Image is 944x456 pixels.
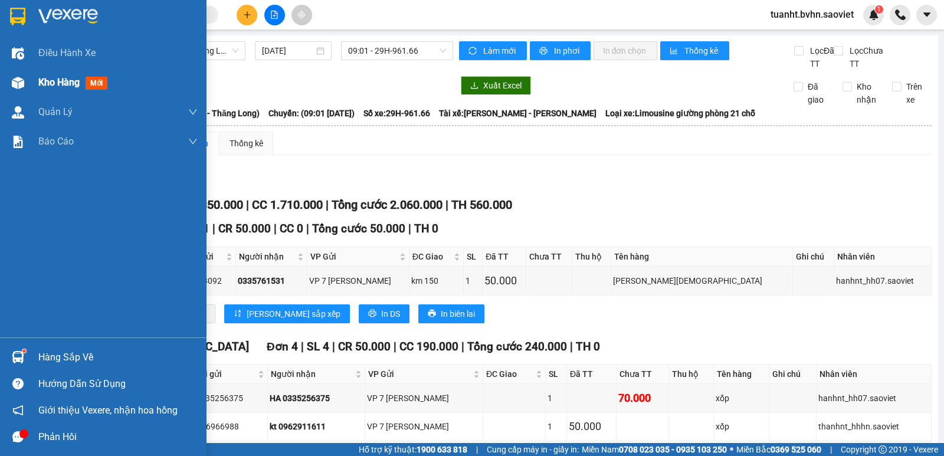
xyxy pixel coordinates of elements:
span: | [461,340,464,353]
span: | [570,340,573,353]
div: HA 0335256375 [270,392,363,405]
span: Cung cấp máy in - giấy in: [487,443,579,456]
span: notification [12,405,24,416]
span: Giới thiệu Vexere, nhận hoa hồng [38,403,178,418]
span: printer [428,309,436,319]
span: | [408,222,411,235]
span: question-circle [12,378,24,389]
div: 1 [548,392,565,405]
strong: 0708 023 035 - 0935 103 250 [619,445,727,454]
td: VP 7 Phạm Văn Đồng [365,413,483,441]
span: Điều hành xe [38,45,96,60]
span: In DS [381,307,400,320]
span: [PERSON_NAME] sắp xếp [247,307,340,320]
span: TH 560.000 [451,198,512,212]
span: aim [297,11,306,19]
strong: 0369 525 060 [771,445,821,454]
th: Thu hộ [669,365,714,384]
img: warehouse-icon [12,351,24,363]
span: Trên xe [902,80,932,106]
span: | [212,222,215,235]
div: [PERSON_NAME][DEMOGRAPHIC_DATA] [613,274,791,287]
span: Chuyến: (09:01 [DATE]) [268,107,355,120]
span: plus [243,11,251,19]
span: ĐC Giao [412,250,452,263]
span: TH 0 [576,340,600,353]
span: Đã giao [803,80,834,106]
th: Nhân viên [834,247,932,267]
span: CR 50.000 [338,340,391,353]
button: printerIn biên lai [418,304,484,323]
span: ĐC Giao [486,368,533,380]
span: caret-down [922,9,932,20]
span: | [332,340,335,353]
img: solution-icon [12,136,24,148]
button: caret-down [916,5,937,25]
span: | [830,443,832,456]
span: Báo cáo [38,134,74,149]
span: Miền Nam [582,443,727,456]
strong: 1900 633 818 [417,445,467,454]
div: 70.000 [618,390,667,406]
span: Làm mới [483,44,517,57]
span: CC 190.000 [399,340,458,353]
span: | [445,198,448,212]
th: Đã TT [483,247,526,267]
input: 15/09/2025 [262,44,314,57]
span: Xuất Excel [483,79,522,92]
div: Hàng sắp về [38,349,198,366]
div: hanhnt_hh07.saoviet [836,274,929,287]
th: Ghi chú [793,247,834,267]
span: CR 50.000 [218,222,271,235]
div: VP 7 [PERSON_NAME] [367,420,481,433]
span: printer [539,47,549,56]
span: Tổng cước 50.000 [312,222,405,235]
button: plus [237,5,257,25]
button: file-add [264,5,285,25]
span: Quản Lý [38,104,73,119]
span: Tổng cước 240.000 [467,340,567,353]
span: Người nhận [271,368,353,380]
span: Lọc Đã TT [805,44,836,70]
th: SL [546,365,568,384]
button: In đơn chọn [594,41,658,60]
span: Hỗ trợ kỹ thuật: [359,443,467,456]
span: Người nhận [239,250,295,263]
span: In biên lai [441,307,475,320]
button: printerIn phơi [530,41,591,60]
span: sort-ascending [234,309,242,319]
span: | [246,198,249,212]
th: Chưa TT [526,247,572,267]
div: hanhnt_hh07.saoviet [818,392,929,405]
div: 1 [548,420,565,433]
div: thanhnt_hhhn.saoviet [818,420,929,433]
img: icon-new-feature [868,9,879,20]
div: 1 [466,274,480,287]
td: VP 7 Phạm Văn Đồng [307,267,409,295]
span: Số xe: 29H-961.66 [363,107,430,120]
img: phone-icon [895,9,906,20]
div: Hướng dẫn sử dụng [38,375,198,393]
div: 50.000 [484,273,523,289]
div: xốp [716,392,768,405]
span: Kho nhận [852,80,883,106]
sup: 1 [875,5,883,14]
span: | [274,222,277,235]
div: km 150 [411,274,462,287]
span: | [301,340,304,353]
div: 0335761531 [238,274,305,287]
th: Đã TT [567,365,617,384]
span: Thống kê [684,44,720,57]
span: 09:01 - 29H-961.66 [348,42,445,60]
img: logo-vxr [10,8,25,25]
span: Loại xe: Limousine giường phòng 21 chỗ [605,107,755,120]
span: file-add [270,11,278,19]
div: kt 0396966988 [183,420,265,433]
span: In phơi [554,44,581,57]
div: Thống kê [230,137,263,150]
td: VP 7 Phạm Văn Đồng [365,384,483,412]
span: message [12,431,24,442]
span: printer [368,309,376,319]
span: Kho hàng [38,77,80,88]
span: SL 4 [307,340,329,353]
